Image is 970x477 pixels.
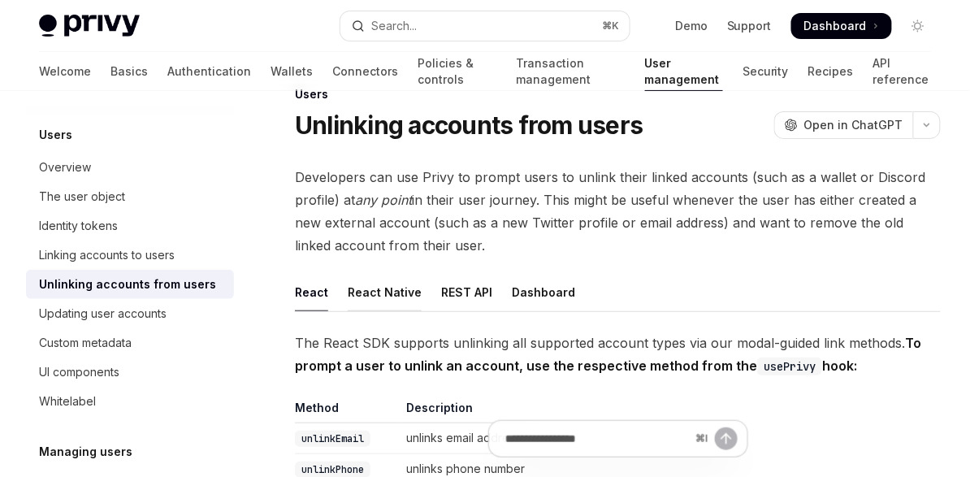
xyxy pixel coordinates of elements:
img: light logo [39,15,140,37]
button: Send message [715,427,738,450]
a: UI components [26,358,234,387]
div: The user object [39,187,125,206]
h1: Unlinking accounts from users [295,111,643,140]
input: Ask a question... [505,421,690,457]
span: ⌘ K [603,20,620,33]
div: Updating user accounts [39,304,167,323]
a: Overview [26,153,234,182]
a: Wallets [271,52,313,91]
div: Whitelabel [39,392,96,411]
a: Security [743,52,789,91]
div: Dashboard [512,273,575,311]
code: usePrivy [757,358,822,375]
h5: Users [39,125,72,145]
a: Basics [110,52,148,91]
a: Policies & controls [418,52,496,91]
a: Demo [675,18,708,34]
a: Identity tokens [26,211,234,241]
a: Welcome [39,52,91,91]
button: Toggle dark mode [905,13,931,39]
a: Transaction management [516,52,626,91]
th: Description [400,400,543,423]
h5: Managing users [39,442,132,462]
div: REST API [441,273,492,311]
span: Open in ChatGPT [804,117,903,133]
em: any point [355,192,412,208]
div: Users [295,86,941,102]
button: Open search [340,11,629,41]
div: Identity tokens [39,216,118,236]
div: React [295,273,328,311]
div: React Native [348,273,422,311]
div: Unlinking accounts from users [39,275,216,294]
div: Overview [39,158,91,177]
a: Authentication [167,52,251,91]
button: Open in ChatGPT [774,111,913,139]
th: Method [295,400,400,423]
a: Recipes [808,52,854,91]
a: Support [727,18,772,34]
a: Linking accounts to users [26,241,234,270]
a: Dashboard [791,13,892,39]
a: Unlinking accounts from users [26,270,234,299]
span: The React SDK supports unlinking all supported account types via our modal-guided link methods. [295,332,941,377]
div: Custom metadata [39,333,132,353]
span: Dashboard [804,18,867,34]
div: Search... [371,16,417,36]
a: The user object [26,182,234,211]
a: API reference [873,52,931,91]
span: Developers can use Privy to prompt users to unlink their linked accounts (such as a wallet or Dis... [295,166,941,257]
div: Linking accounts to users [39,245,175,265]
a: Whitelabel [26,387,234,416]
a: Updating user accounts [26,299,234,328]
a: User management [645,52,723,91]
a: Custom metadata [26,328,234,358]
div: UI components [39,362,119,382]
a: Connectors [332,52,398,91]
